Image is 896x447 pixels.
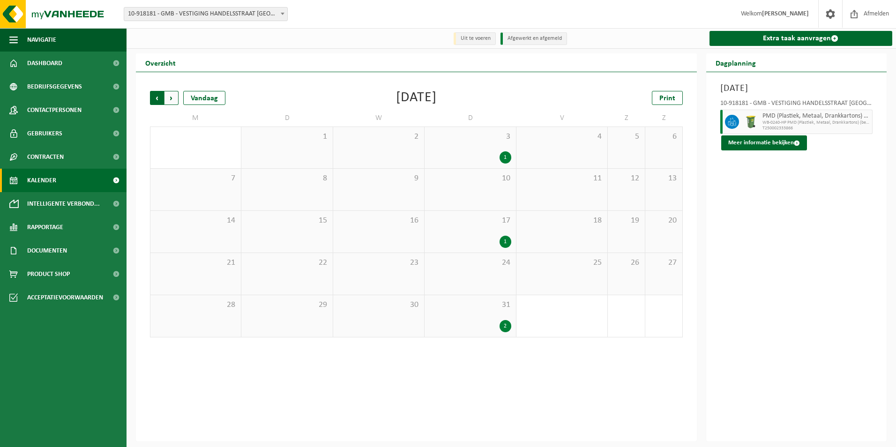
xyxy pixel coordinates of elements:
[454,32,496,45] li: Uit te voeren
[425,110,516,127] td: D
[645,110,683,127] td: Z
[659,95,675,102] span: Print
[429,216,511,226] span: 17
[27,52,62,75] span: Dashboard
[338,300,419,310] span: 30
[396,91,437,105] div: [DATE]
[612,258,640,268] span: 26
[27,75,82,98] span: Bedrijfsgegevens
[612,173,640,184] span: 12
[721,135,807,150] button: Meer informatie bekijken
[429,258,511,268] span: 24
[762,112,870,120] span: PMD (Plastiek, Metaal, Drankkartons) (bedrijven)
[521,173,603,184] span: 11
[521,216,603,226] span: 18
[516,110,608,127] td: V
[27,262,70,286] span: Product Shop
[709,31,893,46] a: Extra taak aanvragen
[27,145,64,169] span: Contracten
[650,216,678,226] span: 20
[27,122,62,145] span: Gebruikers
[500,151,511,164] div: 1
[124,7,287,21] span: 10-918181 - GMB - VESTIGING HANDELSSTRAAT VEURNE - VEURNE
[155,258,236,268] span: 21
[762,126,870,131] span: T250002333866
[27,192,100,216] span: Intelligente verbond...
[136,53,185,72] h2: Overzicht
[650,132,678,142] span: 6
[612,216,640,226] span: 19
[155,216,236,226] span: 14
[650,173,678,184] span: 13
[246,173,328,184] span: 8
[124,7,288,21] span: 10-918181 - GMB - VESTIGING HANDELSSTRAAT VEURNE - VEURNE
[27,286,103,309] span: Acceptatievoorwaarden
[246,216,328,226] span: 15
[720,100,873,110] div: 10-918181 - GMB - VESTIGING HANDELSSTRAAT [GEOGRAPHIC_DATA]
[333,110,425,127] td: W
[521,258,603,268] span: 25
[500,32,567,45] li: Afgewerkt en afgemeld
[720,82,873,96] h3: [DATE]
[183,91,225,105] div: Vandaag
[706,53,765,72] h2: Dagplanning
[429,173,511,184] span: 10
[500,236,511,248] div: 1
[608,110,645,127] td: Z
[612,132,640,142] span: 5
[762,10,809,17] strong: [PERSON_NAME]
[155,300,236,310] span: 28
[27,216,63,239] span: Rapportage
[246,258,328,268] span: 22
[150,110,241,127] td: M
[246,300,328,310] span: 29
[241,110,333,127] td: D
[338,173,419,184] span: 9
[27,169,56,192] span: Kalender
[246,132,328,142] span: 1
[338,258,419,268] span: 23
[27,239,67,262] span: Documenten
[429,132,511,142] span: 3
[338,216,419,226] span: 16
[744,115,758,129] img: WB-0240-HPE-GN-50
[500,320,511,332] div: 2
[521,132,603,142] span: 4
[155,173,236,184] span: 7
[652,91,683,105] a: Print
[429,300,511,310] span: 31
[150,91,164,105] span: Vorige
[27,28,56,52] span: Navigatie
[164,91,179,105] span: Volgende
[762,120,870,126] span: WB-0240-HP PMD (Plastiek, Metaal, Drankkartons) (bedrijven)
[338,132,419,142] span: 2
[27,98,82,122] span: Contactpersonen
[650,258,678,268] span: 27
